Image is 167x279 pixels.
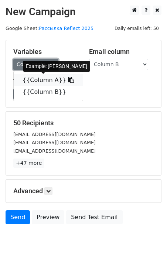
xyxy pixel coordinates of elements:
a: Send [6,210,30,224]
h5: 50 Recipients [13,119,154,127]
small: [EMAIL_ADDRESS][DOMAIN_NAME] [13,148,96,154]
small: Google Sheet: [6,25,93,31]
a: {{Column B}} [14,86,83,98]
iframe: Chat Widget [130,244,167,279]
h5: Variables [13,48,78,56]
h2: New Campaign [6,6,161,18]
h5: Email column [89,48,154,56]
a: +47 more [13,159,44,168]
a: Send Test Email [66,210,122,224]
small: [EMAIL_ADDRESS][DOMAIN_NAME] [13,132,96,137]
span: Daily emails left: 50 [112,24,161,33]
a: {{Column A}} [14,74,83,86]
a: Preview [32,210,64,224]
a: Рассылка Reflect 2025 [39,25,93,31]
a: Daily emails left: 50 [112,25,161,31]
a: Copy/paste... [13,59,58,70]
h5: Advanced [13,187,154,195]
div: Example: [PERSON_NAME] [23,61,90,72]
small: [EMAIL_ADDRESS][DOMAIN_NAME] [13,140,96,145]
